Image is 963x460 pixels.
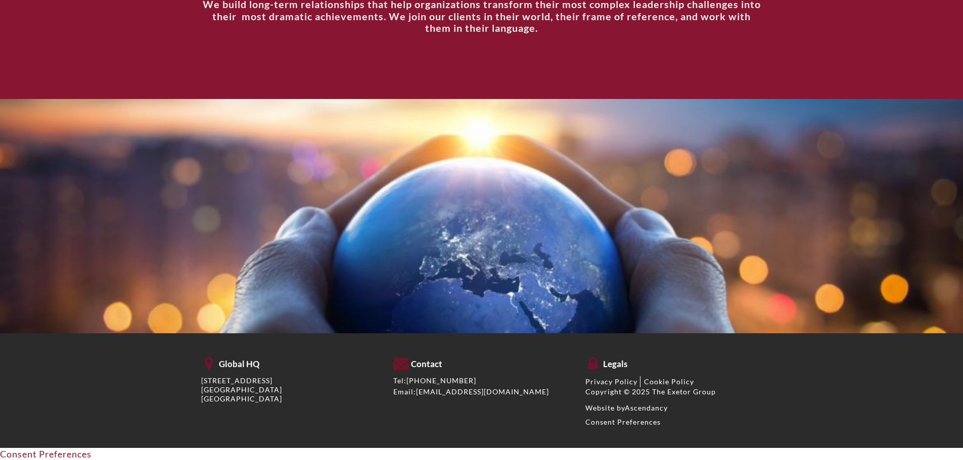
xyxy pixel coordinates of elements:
p: [STREET_ADDRESS] [GEOGRAPHIC_DATA] [GEOGRAPHIC_DATA] [201,376,378,404]
h5: Legals [585,354,762,369]
div: Email: [393,387,570,396]
div: Copyright © 2025 The Exetor Group [585,387,762,396]
a: Privacy Policy [585,377,637,386]
a: Ascendancy [625,403,668,412]
a: Consent Preferences [585,418,661,426]
h5: Contact [393,354,570,369]
h5: Global HQ [201,354,378,369]
a: [PHONE_NUMBER] [406,376,476,385]
a: [EMAIL_ADDRESS][DOMAIN_NAME] [416,387,549,396]
div: Tel: [393,376,570,385]
a: Cookie Policy [644,377,694,386]
div: Website by [585,403,762,413]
